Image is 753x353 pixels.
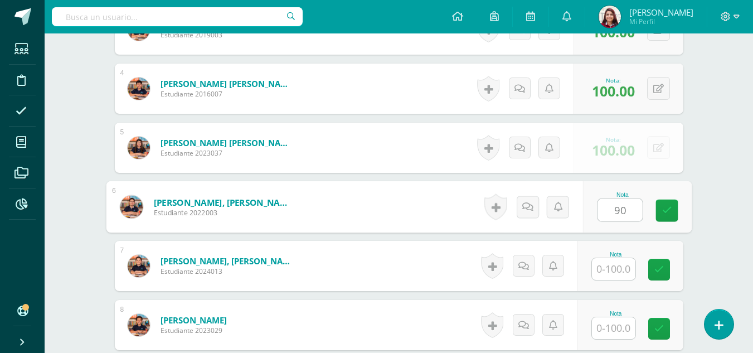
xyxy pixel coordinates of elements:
input: Busca un usuario... [52,7,303,26]
span: Estudiante 2024013 [161,267,294,276]
a: [PERSON_NAME], [PERSON_NAME] [161,255,294,267]
a: [PERSON_NAME] [PERSON_NAME] [161,78,294,89]
span: Estudiante 2016007 [161,89,294,99]
img: f43e27e3ed8d81362cd13648f0beaef1.png [128,255,150,277]
span: Mi Perfil [629,17,693,26]
span: Estudiante 2022003 [153,208,291,218]
img: 76fb2a23087001adc88b778af72596ec.png [128,314,150,336]
span: Estudiante 2023037 [161,148,294,158]
span: [PERSON_NAME] [629,7,693,18]
span: 100.00 [592,141,635,159]
span: Estudiante 2023029 [161,326,227,335]
div: Nota [597,192,648,198]
img: f58d4086fca8389a176476d61035a7d1.png [128,137,150,159]
input: 0-100.0 [592,317,635,339]
a: [PERSON_NAME] [161,315,227,326]
a: [PERSON_NAME], [PERSON_NAME] [153,196,291,208]
input: 0-100.0 [597,199,642,221]
img: 5269beaccaea84eba4ea2ff99768d90c.png [120,195,143,218]
a: [PERSON_NAME] [PERSON_NAME] [161,137,294,148]
input: 0-100.0 [592,258,635,280]
div: Nota: [592,76,635,84]
div: Nota [591,311,640,317]
span: Estudiante 2019003 [161,30,294,40]
img: 8a2d8b7078a2d6841caeaa0cd41511da.png [599,6,621,28]
span: 100.00 [592,81,635,100]
div: Nota: [592,136,635,143]
img: 60409fed9587a650131af54a156fac1c.png [128,78,150,100]
div: Nota [591,252,640,258]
